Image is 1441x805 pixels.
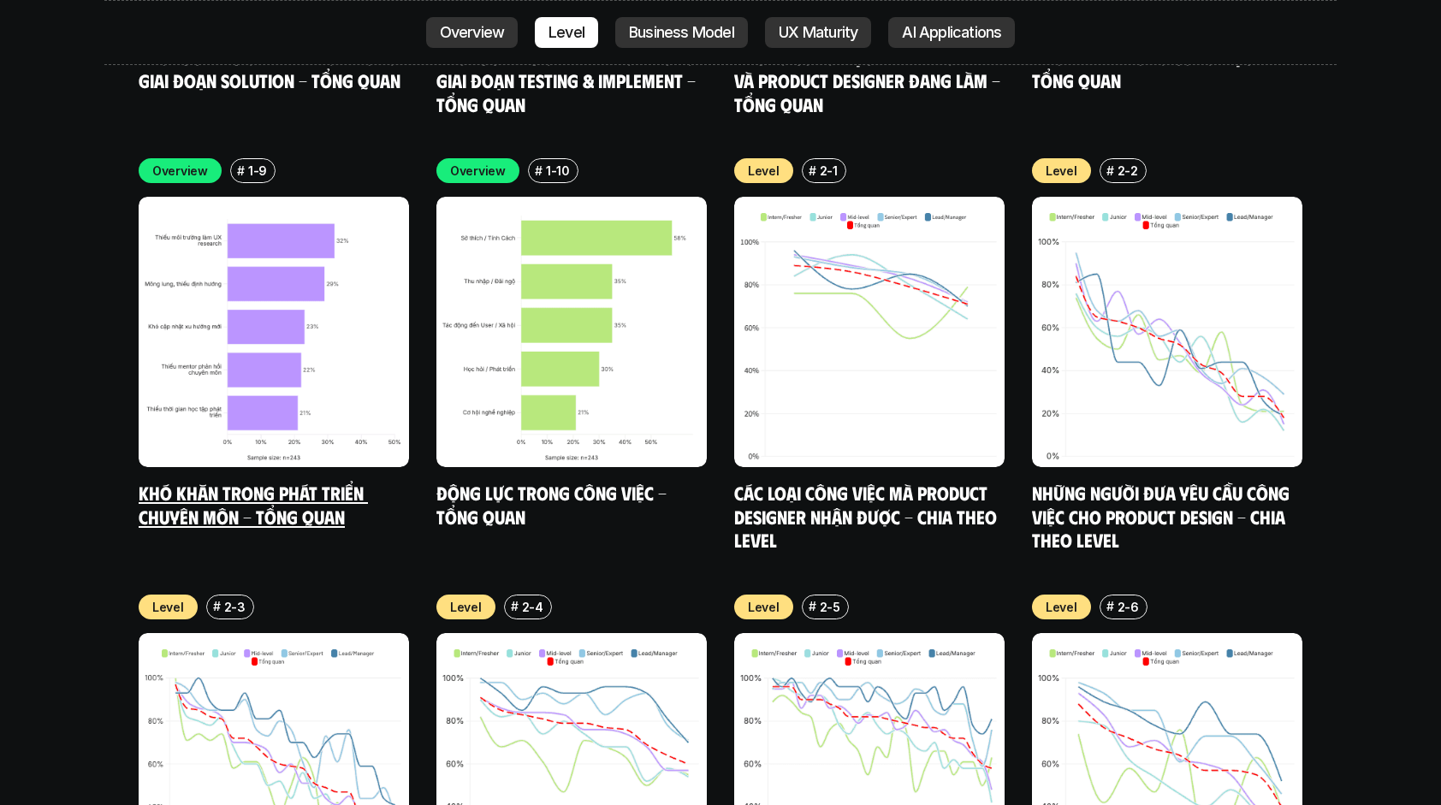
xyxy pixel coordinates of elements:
[1118,162,1138,180] p: 2-2
[436,481,671,528] a: Động lực trong công việc - Tổng quan
[734,481,1001,551] a: Các loại công việc mà Product Designer nhận được - Chia theo Level
[139,45,401,92] a: Product Designer làm gì trong giai đoạn Solution - Tổng quan
[511,600,519,613] h6: #
[535,17,598,48] a: Level
[748,162,780,180] p: Level
[440,24,505,41] p: Overview
[1032,45,1269,92] a: Khó khăn trong công việc - Tổng quan
[820,598,840,616] p: 2-5
[535,164,543,177] h6: #
[549,24,584,41] p: Level
[450,598,482,616] p: Level
[629,24,734,41] p: Business Model
[213,600,221,613] h6: #
[809,164,816,177] h6: #
[779,24,857,41] p: UX Maturity
[546,162,570,180] p: 1-10
[734,45,1005,115] a: Những công việc về Managment và Product Designer đang làm - Tổng quan
[224,598,246,616] p: 2-3
[765,17,871,48] a: UX Maturity
[1106,164,1114,177] h6: #
[1046,598,1077,616] p: Level
[522,598,543,616] p: 2-4
[1046,162,1077,180] p: Level
[1106,600,1114,613] h6: #
[152,162,208,180] p: Overview
[902,24,1001,41] p: AI Applications
[1118,598,1139,616] p: 2-6
[888,17,1015,48] a: AI Applications
[1032,481,1294,551] a: Những người đưa yêu cầu công việc cho Product Design - Chia theo Level
[615,17,748,48] a: Business Model
[139,481,368,528] a: Khó khăn trong phát triển chuyên môn - Tổng quan
[809,600,816,613] h6: #
[820,162,838,180] p: 2-1
[152,598,184,616] p: Level
[450,162,506,180] p: Overview
[426,17,519,48] a: Overview
[436,45,700,115] a: Product Designer làm gì trong giai đoạn Testing & Implement - Tổng quan
[248,162,267,180] p: 1-9
[237,164,245,177] h6: #
[748,598,780,616] p: Level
